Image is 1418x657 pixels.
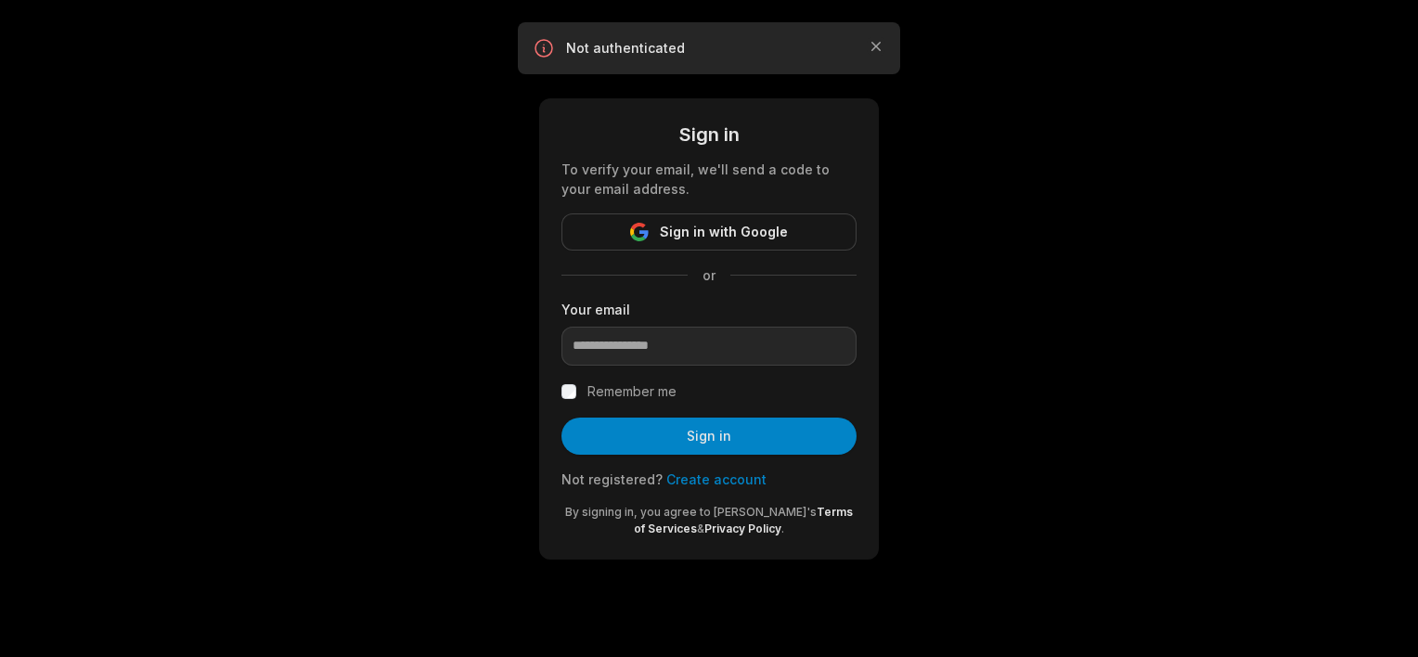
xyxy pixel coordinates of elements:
[566,39,852,58] p: Not authenticated
[561,213,857,251] button: Sign in with Google
[704,522,781,535] a: Privacy Policy
[561,300,857,319] label: Your email
[697,522,704,535] span: &
[781,522,784,535] span: .
[688,265,730,285] span: or
[660,221,788,243] span: Sign in with Google
[634,505,853,535] a: Terms of Services
[587,380,677,403] label: Remember me
[561,160,857,199] div: To verify your email, we'll send a code to your email address.
[561,121,857,148] div: Sign in
[561,471,663,487] span: Not registered?
[565,505,817,519] span: By signing in, you agree to [PERSON_NAME]'s
[561,418,857,455] button: Sign in
[666,471,767,487] a: Create account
